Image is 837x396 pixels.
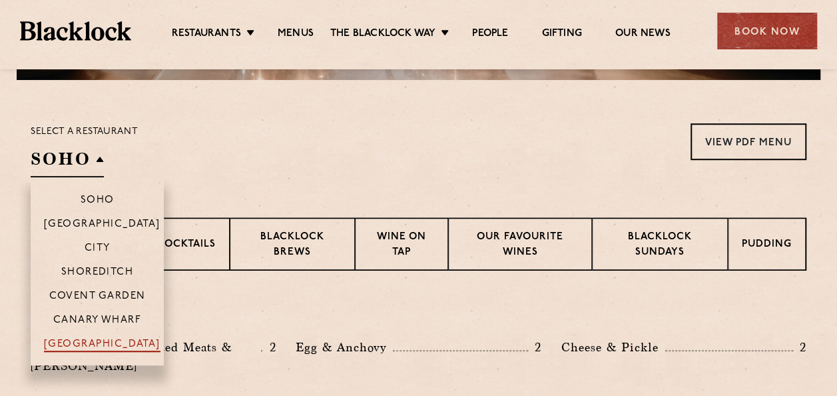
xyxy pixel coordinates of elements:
a: Menus [278,27,314,42]
p: Select a restaurant [31,123,138,141]
p: 2 [262,339,276,356]
p: Soho [81,195,115,208]
p: Blacklock Brews [244,230,341,261]
p: Wine on Tap [369,230,434,261]
a: People [472,27,508,42]
p: Our favourite wines [462,230,577,261]
a: View PDF Menu [691,123,806,160]
p: Cocktails [156,237,216,254]
h2: SOHO [31,147,104,177]
a: Restaurants [172,27,241,42]
p: [GEOGRAPHIC_DATA] [44,339,160,352]
p: 2 [528,339,541,356]
p: Egg & Anchovy [296,338,393,357]
p: Blacklock Sundays [606,230,714,261]
a: Our News [615,27,671,42]
p: City [85,243,111,256]
h3: Pre Chop Bites [31,304,806,321]
div: Book Now [717,13,817,49]
p: Shoreditch [61,267,134,280]
p: Pudding [742,237,792,254]
p: Cheese & Pickle [561,338,665,357]
a: Gifting [541,27,581,42]
p: Covent Garden [49,291,146,304]
p: [GEOGRAPHIC_DATA] [44,219,160,232]
p: Canary Wharf [53,315,141,328]
a: The Blacklock Way [330,27,435,42]
p: 2 [793,339,806,356]
img: BL_Textured_Logo-footer-cropped.svg [20,21,131,40]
